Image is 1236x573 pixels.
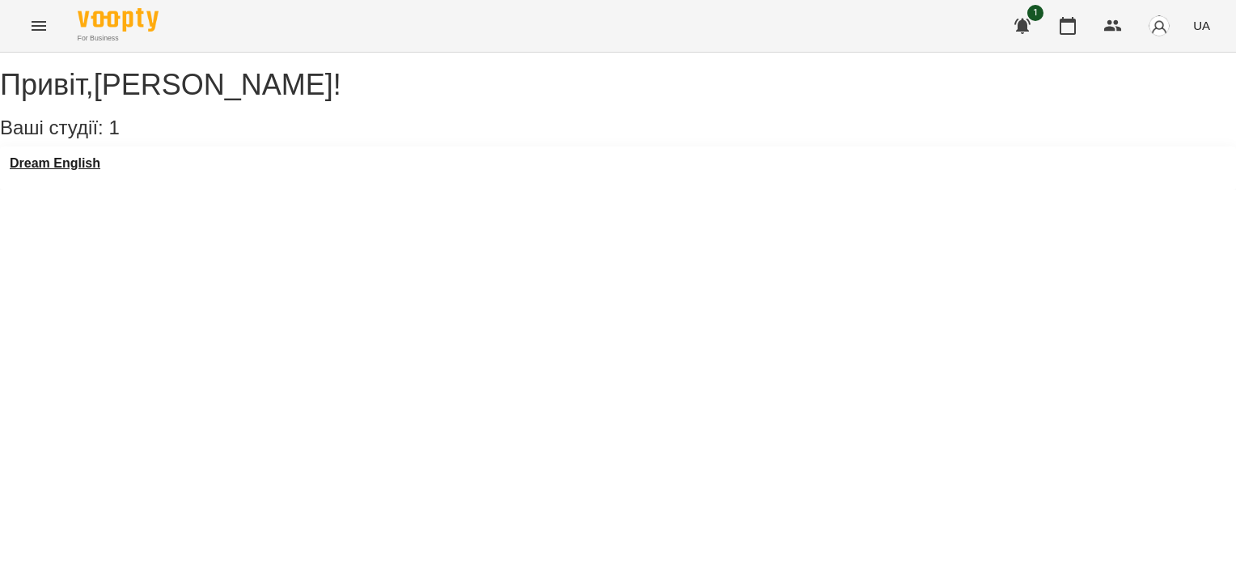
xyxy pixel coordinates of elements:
span: 1 [1027,5,1043,21]
span: UA [1193,17,1210,34]
img: avatar_s.png [1148,15,1170,37]
img: Voopty Logo [78,8,159,32]
button: UA [1187,11,1217,40]
a: Dream English [10,156,100,171]
button: Menu [19,6,58,45]
span: 1 [108,117,119,138]
span: For Business [78,33,159,44]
